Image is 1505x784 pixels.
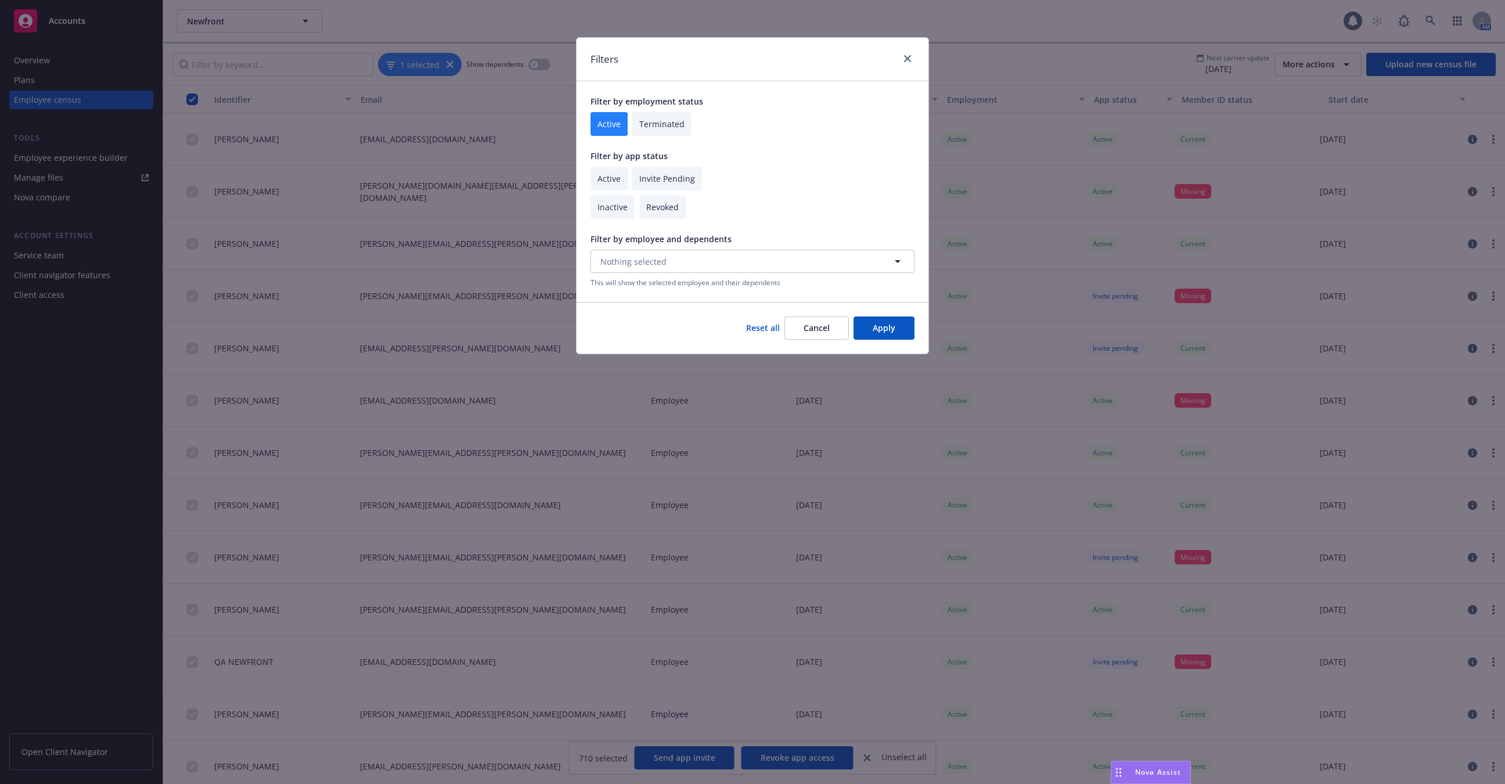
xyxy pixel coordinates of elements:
[901,52,914,66] a: close
[1111,761,1126,783] div: Drag to move
[746,322,780,334] a: Reset all
[591,233,914,245] p: Filter by employee and dependents
[854,317,914,340] button: Apply
[600,256,667,268] span: Nothing selected
[591,150,914,162] p: Filter by app status
[591,250,914,273] button: Nothing selected
[591,95,914,107] p: Filter by employment status
[591,52,618,67] h1: Filters
[1111,761,1191,784] button: Nova Assist
[784,317,849,340] button: Cancel
[591,278,914,287] p: This will show the selected employee and their dependents
[1135,767,1181,777] span: Nova Assist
